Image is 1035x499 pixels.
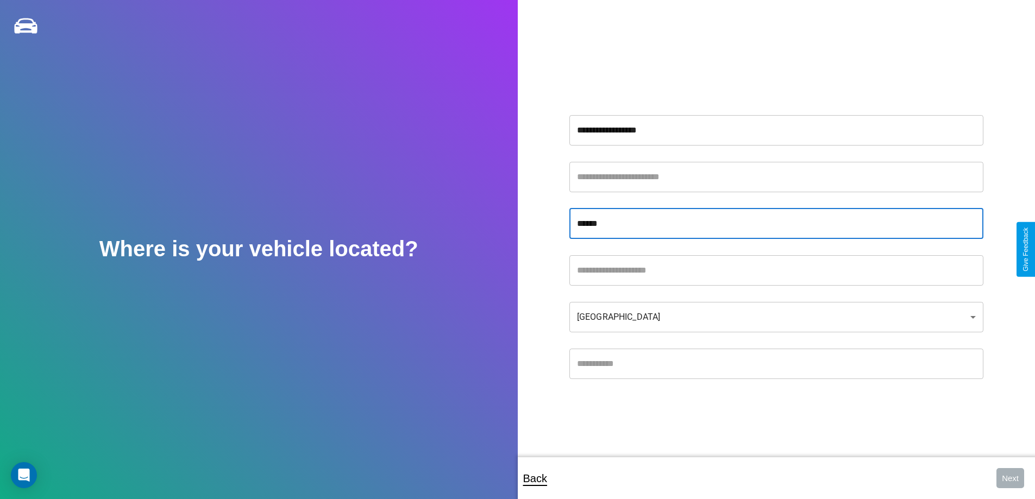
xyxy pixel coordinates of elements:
button: Next [996,468,1024,488]
p: Back [523,469,547,488]
div: [GEOGRAPHIC_DATA] [569,302,983,332]
div: Give Feedback [1022,228,1030,271]
h2: Where is your vehicle located? [99,237,418,261]
div: Open Intercom Messenger [11,462,37,488]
